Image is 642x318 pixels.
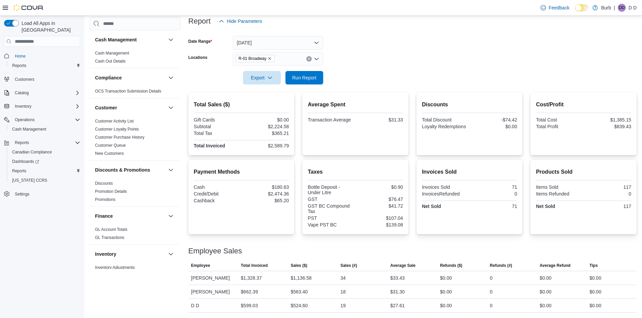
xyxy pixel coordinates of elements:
[9,167,29,175] a: Reports
[422,184,468,190] div: Invoices Sold
[614,4,615,12] p: |
[95,189,127,194] span: Promotion Details
[9,125,80,133] span: Cash Management
[95,213,113,219] h3: Finance
[589,274,601,282] div: $0.00
[239,55,267,62] span: R-01 Broadway
[191,263,210,268] span: Employee
[90,87,180,98] div: Compliance
[15,104,31,109] span: Inventory
[536,184,582,190] div: Items Sold
[422,191,468,197] div: InvoicesRefunded
[536,191,582,197] div: Items Refunded
[241,288,258,296] div: $662.39
[95,265,135,270] a: Inventory Adjustments
[236,55,275,62] span: R-01 Broadway
[292,74,316,81] span: Run Report
[95,251,165,257] button: Inventory
[243,143,289,148] div: $2,589.79
[167,212,175,220] button: Finance
[95,59,126,64] a: Cash Out Details
[471,191,517,197] div: 0
[589,288,601,296] div: $0.00
[538,1,572,14] a: Feedback
[357,222,403,227] div: $139.08
[549,4,569,11] span: Feedback
[471,204,517,209] div: 71
[9,125,49,133] a: Cash Management
[1,51,83,61] button: Home
[167,36,175,44] button: Cash Management
[95,135,145,140] a: Customer Purchase History
[340,263,357,268] span: Sales (#)
[440,263,462,268] span: Refunds ($)
[95,227,127,232] span: GL Account Totals
[95,151,124,156] span: New Customers
[471,117,517,122] div: -$74.42
[9,176,50,184] a: [US_STATE] CCRS
[585,124,631,129] div: $839.43
[95,36,165,43] button: Cash Management
[422,204,441,209] strong: Net Sold
[241,263,268,268] span: Total Invoiced
[13,4,44,11] img: Cova
[12,190,32,198] a: Settings
[194,168,289,176] h2: Payment Methods
[15,90,29,96] span: Catalog
[95,213,165,219] button: Finance
[167,250,175,258] button: Inventory
[490,288,493,296] div: 0
[95,197,116,202] a: Promotions
[95,181,113,186] a: Discounts
[291,302,308,310] div: $524.60
[9,157,80,166] span: Dashboards
[589,302,601,310] div: $0.00
[12,168,26,174] span: Reports
[536,168,631,176] h2: Products Sold
[1,88,83,98] button: Catalog
[536,117,582,122] div: Total Cost
[575,4,589,11] input: Dark Mode
[536,101,631,109] h2: Cost/Profit
[95,143,126,148] a: Customer Queue
[95,104,117,111] h3: Customer
[95,50,129,56] span: Cash Management
[90,49,180,68] div: Cash Management
[7,157,83,166] a: Dashboards
[12,63,26,68] span: Reports
[243,71,281,84] button: Export
[95,36,137,43] h3: Cash Management
[357,197,403,202] div: $76.47
[12,102,80,110] span: Inventory
[243,124,289,129] div: $2,224.58
[422,117,468,122] div: Total Discount
[357,184,403,190] div: $0.90
[194,124,240,129] div: Subtotal
[540,288,551,296] div: $0.00
[12,51,80,60] span: Home
[167,74,175,82] button: Compliance
[589,263,598,268] span: Tips
[308,215,354,221] div: PST
[268,57,272,61] button: Remove R-01 Broadway from selection in this group
[90,179,180,206] div: Discounts & Promotions
[216,14,265,28] button: Hide Parameters
[90,225,180,244] div: Finance
[194,143,225,148] strong: Total Invoiced
[340,274,346,282] div: 34
[194,131,240,136] div: Total Tax
[15,191,29,197] span: Settings
[490,263,512,268] span: Refunds (#)
[15,54,26,59] span: Home
[357,117,403,122] div: $31.33
[15,77,34,82] span: Customers
[285,71,323,84] button: Run Report
[12,149,52,155] span: Canadian Compliance
[308,203,354,214] div: GST BC Compound Tax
